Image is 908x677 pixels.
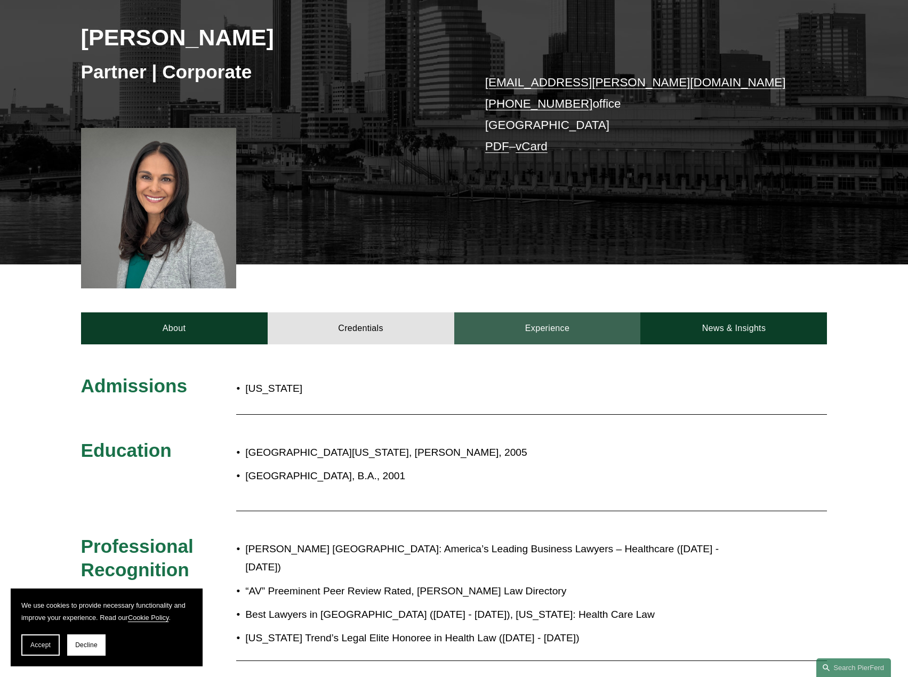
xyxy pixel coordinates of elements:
h2: [PERSON_NAME] [81,23,454,51]
button: Accept [21,634,60,656]
a: [EMAIL_ADDRESS][PERSON_NAME][DOMAIN_NAME] [485,76,786,89]
button: Decline [67,634,106,656]
p: “AV” Preeminent Peer Review Rated, [PERSON_NAME] Law Directory [245,582,734,601]
section: Cookie banner [11,589,203,666]
a: News & Insights [640,312,827,344]
a: Experience [454,312,641,344]
a: Search this site [816,658,891,677]
p: We use cookies to provide necessary functionality and improve your experience. Read our . [21,599,192,624]
span: Education [81,440,172,461]
a: [PHONE_NUMBER] [485,97,593,110]
p: [PERSON_NAME] [GEOGRAPHIC_DATA]: America’s Leading Business Lawyers – Healthcare ([DATE] - [DATE]) [245,540,734,577]
a: About [81,312,268,344]
span: Admissions [81,375,187,396]
span: Decline [75,641,98,649]
p: Best Lawyers in [GEOGRAPHIC_DATA] ([DATE] - [DATE]), [US_STATE]: Health Care Law [245,606,734,624]
p: [US_STATE] [245,380,516,398]
span: Accept [30,641,51,649]
a: Cookie Policy [128,614,169,622]
p: [GEOGRAPHIC_DATA], B.A., 2001 [245,467,734,486]
p: [US_STATE] Trend’s Legal Elite Honoree in Health Law ([DATE] - [DATE]) [245,629,734,648]
span: Professional Recognition [81,536,199,580]
a: Credentials [268,312,454,344]
p: [GEOGRAPHIC_DATA][US_STATE], [PERSON_NAME], 2005 [245,444,734,462]
a: PDF [485,140,509,153]
p: office [GEOGRAPHIC_DATA] – [485,72,796,158]
a: vCard [516,140,548,153]
h3: Partner | Corporate [81,60,454,84]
